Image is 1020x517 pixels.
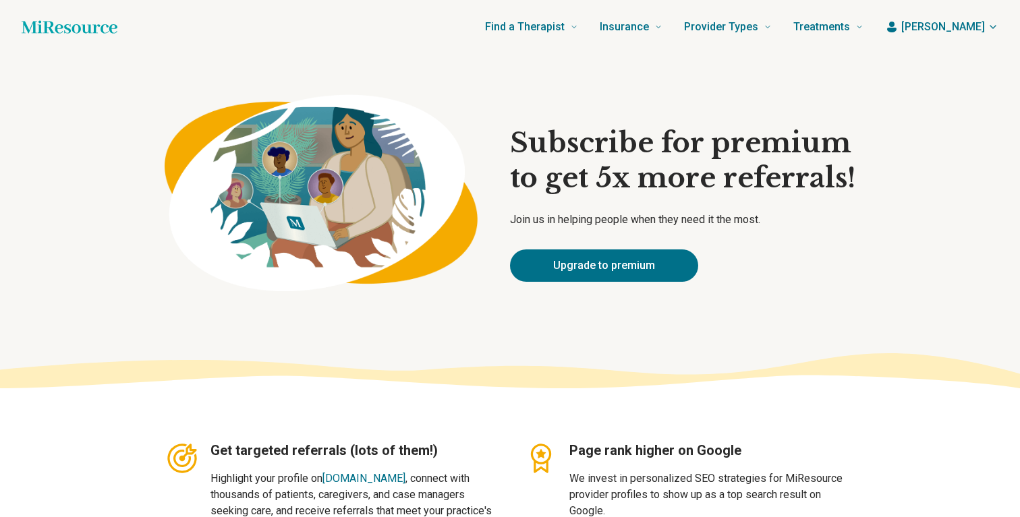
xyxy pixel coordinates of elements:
span: [PERSON_NAME] [901,19,985,35]
h1: Subscribe for premium to get 5x more referrals! [510,125,855,195]
span: Find a Therapist [485,18,565,36]
span: Insurance [600,18,649,36]
p: Join us in helping people when they need it the most. [510,212,855,228]
a: [DOMAIN_NAME] [322,472,405,485]
a: Upgrade to premium [510,249,698,282]
span: Treatments [793,18,850,36]
h3: Get targeted referrals (lots of them!) [210,441,497,460]
button: [PERSON_NAME] [885,19,998,35]
h3: Page rank higher on Google [569,441,855,460]
a: Home page [22,13,117,40]
span: Provider Types [684,18,758,36]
